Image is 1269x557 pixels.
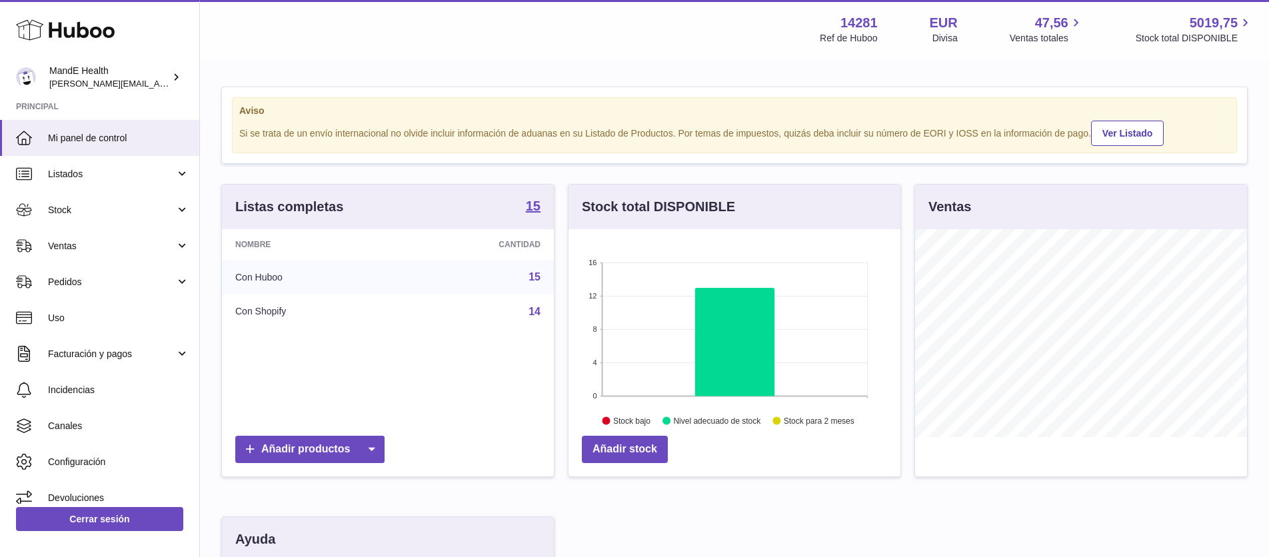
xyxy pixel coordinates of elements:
[1190,14,1238,32] span: 5019,75
[613,416,650,426] text: Stock bajo
[673,416,761,426] text: Nivel adecuado de stock
[48,204,175,217] span: Stock
[928,198,971,216] h3: Ventas
[820,32,877,45] div: Ref de Huboo
[529,271,541,282] a: 15
[222,229,398,260] th: Nombre
[16,507,183,531] a: Cerrar sesión
[239,105,1230,117] strong: Aviso
[239,119,1230,146] div: Si se trata de un envío internacional no olvide incluir información de aduanas en su Listado de P...
[930,14,958,32] strong: EUR
[1136,32,1253,45] span: Stock total DISPONIBLE
[526,199,541,213] strong: 15
[222,260,398,294] td: Con Huboo
[1091,121,1164,146] a: Ver Listado
[48,420,189,432] span: Canales
[593,325,597,333] text: 8
[222,294,398,329] td: Con Shopify
[593,358,597,366] text: 4
[593,392,597,400] text: 0
[235,530,275,548] h3: Ayuda
[48,132,189,145] span: Mi panel de control
[589,292,597,300] text: 12
[48,456,189,468] span: Configuración
[398,229,554,260] th: Cantidad
[48,492,189,504] span: Devoluciones
[1136,14,1253,45] a: 5019,75 Stock total DISPONIBLE
[16,67,36,87] img: luis.mendieta@mandehealth.com
[582,198,735,216] h3: Stock total DISPONIBLE
[48,168,175,181] span: Listados
[1010,14,1084,45] a: 47,56 Ventas totales
[932,32,958,45] div: Divisa
[48,348,175,360] span: Facturación y pagos
[529,306,541,317] a: 14
[49,65,169,90] div: MandE Health
[49,78,339,89] span: [PERSON_NAME][EMAIL_ADDRESS][PERSON_NAME][DOMAIN_NAME]
[48,312,189,324] span: Uso
[589,259,597,267] text: 16
[48,384,189,396] span: Incidencias
[1010,32,1084,45] span: Ventas totales
[48,276,175,288] span: Pedidos
[582,436,668,463] a: Añadir stock
[526,199,541,215] a: 15
[235,436,385,463] a: Añadir productos
[1035,14,1068,32] span: 47,56
[48,240,175,253] span: Ventas
[784,416,854,426] text: Stock para 2 meses
[840,14,878,32] strong: 14281
[235,198,343,216] h3: Listas completas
